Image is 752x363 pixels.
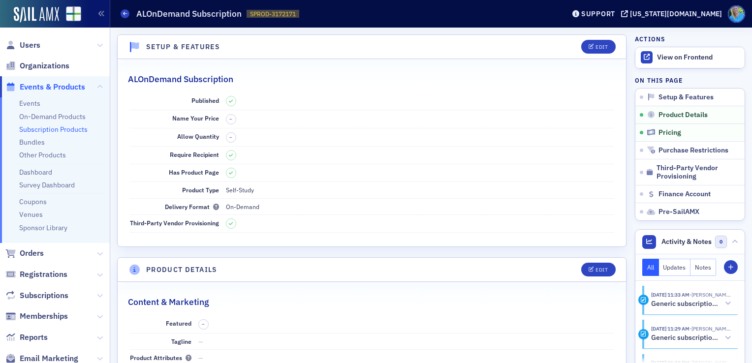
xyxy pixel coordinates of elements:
[630,9,722,18] div: [US_STATE][DOMAIN_NAME]
[661,237,712,247] span: Activity & Notes
[638,329,649,339] div: Activity
[5,40,40,51] a: Users
[128,73,233,86] h2: ALOnDemand Subscription
[5,290,68,301] a: Subscriptions
[20,82,85,92] span: Events & Products
[651,333,721,342] h5: Generic subscription product details card updated
[19,210,43,219] a: Venues
[14,7,59,23] img: SailAMX
[581,9,615,18] div: Support
[690,259,716,276] button: Notes
[19,138,45,147] a: Bundles
[715,236,727,248] span: 0
[5,269,67,280] a: Registrations
[621,10,725,17] button: [US_STATE][DOMAIN_NAME]
[651,333,731,343] button: Generic subscription product details card updated
[657,53,740,62] div: View on Frontend
[20,332,48,343] span: Reports
[19,99,40,108] a: Events
[5,60,69,71] a: Organizations
[229,116,232,122] span: –
[20,269,67,280] span: Registrations
[19,181,75,189] a: Survey Dashboard
[638,295,649,305] div: Activity
[635,76,745,85] h4: On this page
[130,354,191,362] span: Product Attributes
[651,325,689,332] time: 2/12/2025 11:29 AM
[191,96,219,104] span: Published
[250,10,296,18] span: SPROD-3172171
[170,151,219,158] span: Require Recipient
[20,248,44,259] span: Orders
[226,186,254,194] span: Self-Study
[689,291,731,298] span: Kristi Gates
[595,267,608,272] div: Edit
[169,168,219,176] span: Has Product Page
[658,128,681,137] span: Pricing
[146,265,218,275] h4: Product Details
[5,332,48,343] a: Reports
[198,354,203,362] span: —
[166,319,191,327] span: Featured
[59,6,81,23] a: View Homepage
[146,42,220,52] h4: Setup & Features
[5,248,44,259] a: Orders
[595,44,608,50] div: Edit
[229,134,232,141] span: –
[635,47,745,68] a: View on Frontend
[226,203,259,211] span: On-Demand
[635,34,665,43] h4: Actions
[658,190,711,199] span: Finance Account
[177,132,219,140] span: Allow Quantity
[651,300,721,308] h5: Generic subscription product details card updated
[172,114,219,122] span: Name Your Price
[657,164,732,181] span: Third-Party Vendor Provisioning
[581,40,615,54] button: Edit
[658,111,708,120] span: Product Details
[728,5,745,23] span: Profile
[5,82,85,92] a: Events & Products
[658,93,714,102] span: Setup & Features
[658,208,699,216] span: Pre-SailAMX
[165,203,219,211] span: Delivery Format
[5,311,68,322] a: Memberships
[202,321,205,328] span: –
[642,259,659,276] button: All
[20,311,68,322] span: Memberships
[20,290,68,301] span: Subscriptions
[19,223,67,232] a: Sponsor Library
[19,197,47,206] a: Coupons
[66,6,81,22] img: SailAMX
[651,291,689,298] time: 2/12/2025 11:33 AM
[198,337,203,345] span: —
[19,125,88,134] a: Subscription Products
[182,186,219,194] span: Product Type
[19,151,66,159] a: Other Products
[651,299,731,309] button: Generic subscription product details card updated
[20,60,69,71] span: Organizations
[19,112,86,121] a: On-Demand Products
[136,8,242,20] h1: ALOnDemand Subscription
[659,259,691,276] button: Updates
[130,219,219,227] span: Third-Party Vendor Provisioning
[658,146,728,155] span: Purchase Restrictions
[20,40,40,51] span: Users
[171,337,191,345] span: Tagline
[128,296,209,308] h2: Content & Marketing
[689,325,731,332] span: Kristi Gates
[581,263,615,276] button: Edit
[19,168,52,177] a: Dashboard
